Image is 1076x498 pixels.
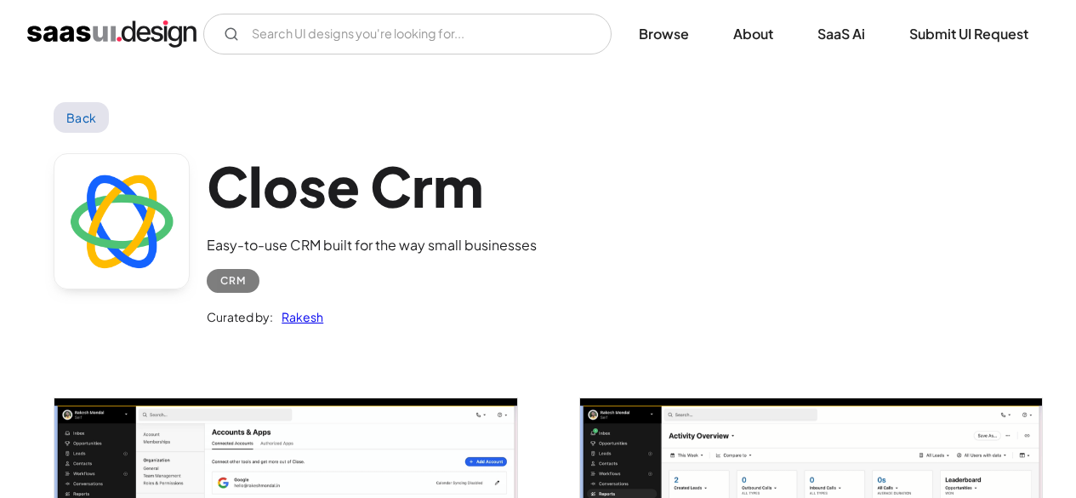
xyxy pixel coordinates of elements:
[54,102,109,133] a: Back
[203,14,612,54] form: Email Form
[618,15,709,53] a: Browse
[207,306,273,327] div: Curated by:
[273,306,323,327] a: Rakesh
[207,153,537,219] h1: Close Crm
[797,15,885,53] a: SaaS Ai
[220,271,246,291] div: CRM
[203,14,612,54] input: Search UI designs you're looking for...
[889,15,1049,53] a: Submit UI Request
[207,235,537,255] div: Easy-to-use CRM built for the way small businesses
[713,15,794,53] a: About
[27,20,196,48] a: home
